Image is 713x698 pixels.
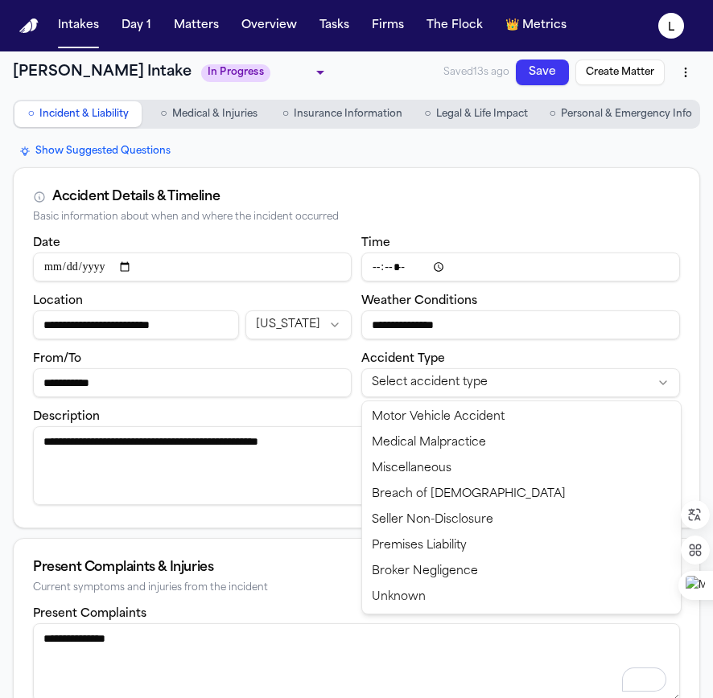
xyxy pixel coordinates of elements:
span: Premises Liability [372,538,467,554]
span: Breach of [DEMOGRAPHIC_DATA] [372,487,566,503]
span: Seller Non-Disclosure [372,512,493,528]
span: Medical Malpractice [372,435,486,451]
span: Unknown [372,589,426,606]
span: Miscellaneous [372,461,451,477]
span: Motor Vehicle Accident [372,409,505,425]
span: Broker Negligence [372,564,478,580]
